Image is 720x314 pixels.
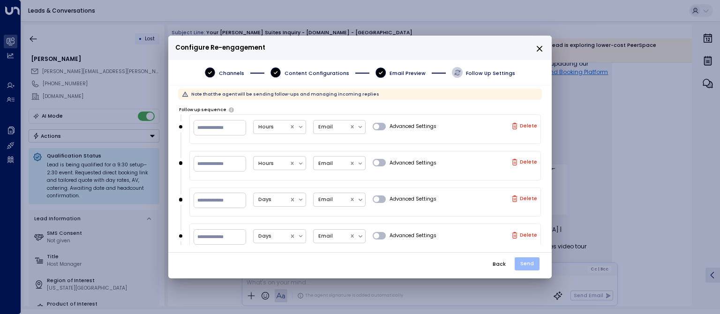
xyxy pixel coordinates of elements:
[511,232,537,239] label: Delete
[390,70,426,77] span: Email Preview
[390,123,436,130] span: Advanced Settings
[515,257,540,270] button: Send
[511,159,537,165] label: Delete
[229,107,234,112] button: Set the frequency and timing of follow-up emails the agent should send if there is no response fr...
[285,70,349,77] span: Content Configurations
[191,89,379,99] div: Note that the agent will be sending follow-ups and managing incoming replies
[390,159,436,167] span: Advanced Settings
[219,70,244,77] span: Channels
[175,43,265,53] span: Configure Re-engagement
[511,195,537,202] label: Delete
[487,257,512,271] button: Back
[535,45,544,53] button: close
[511,123,537,129] label: Delete
[466,70,515,77] span: Follow Up Settings
[390,232,436,239] span: Advanced Settings
[179,107,226,113] label: Follow up sequence
[390,195,436,203] span: Advanced Settings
